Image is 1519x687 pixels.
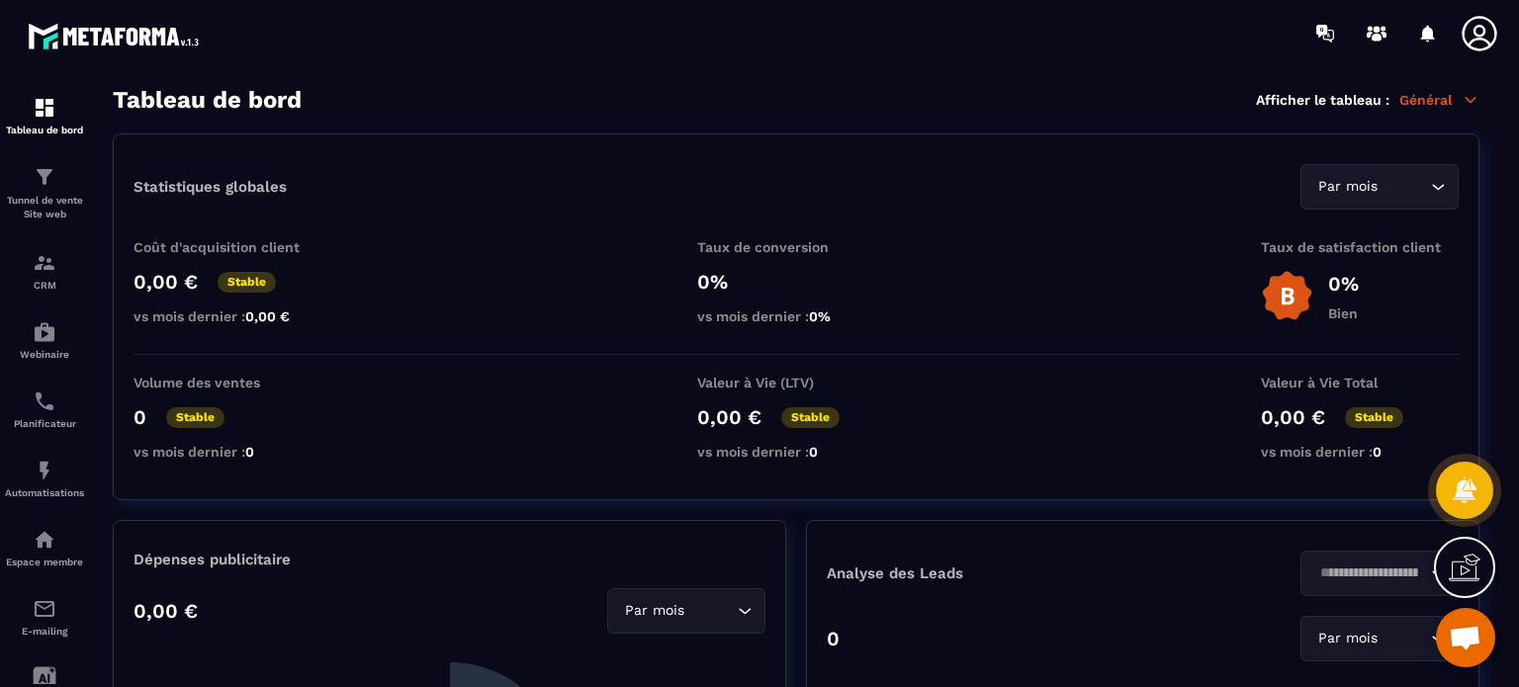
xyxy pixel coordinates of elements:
[809,308,831,324] span: 0%
[697,375,895,390] p: Valeur à Vie (LTV)
[5,125,84,135] p: Tableau de bord
[1328,305,1359,321] p: Bien
[33,528,56,552] img: automations
[5,280,84,291] p: CRM
[134,551,765,568] p: Dépenses publicitaire
[5,305,84,375] a: automationsautomationsWebinaire
[33,251,56,275] img: formation
[1313,628,1382,649] span: Par mois
[1313,176,1382,198] span: Par mois
[697,405,761,429] p: 0,00 €
[1256,92,1389,108] p: Afficher le tableau :
[5,418,84,429] p: Planificateur
[33,96,56,120] img: formation
[1300,616,1459,661] div: Search for option
[5,626,84,637] p: E-mailing
[5,557,84,567] p: Espace membre
[809,444,818,460] span: 0
[697,308,895,324] p: vs mois dernier :
[5,375,84,444] a: schedulerschedulerPlanificateur
[1261,375,1459,390] p: Valeur à Vie Total
[1300,551,1459,596] div: Search for option
[5,582,84,651] a: emailemailE-mailing
[1261,444,1459,460] p: vs mois dernier :
[1313,562,1426,584] input: Search for option
[5,487,84,498] p: Automatisations
[1382,176,1426,198] input: Search for option
[134,270,198,294] p: 0,00 €
[218,272,276,293] p: Stable
[33,320,56,344] img: automations
[1382,628,1426,649] input: Search for option
[5,194,84,221] p: Tunnel de vente Site web
[245,308,290,324] span: 0,00 €
[1261,270,1313,322] img: b-badge-o.b3b20ee6.svg
[1261,405,1325,429] p: 0,00 €
[134,375,331,390] p: Volume des ventes
[134,308,331,324] p: vs mois dernier :
[245,444,254,460] span: 0
[5,349,84,360] p: Webinaire
[134,239,331,255] p: Coût d'acquisition client
[33,459,56,482] img: automations
[5,513,84,582] a: automationsautomationsEspace membre
[1373,444,1382,460] span: 0
[1261,239,1459,255] p: Taux de satisfaction client
[134,599,198,623] p: 0,00 €
[5,81,84,150] a: formationformationTableau de bord
[697,270,895,294] p: 0%
[5,236,84,305] a: formationformationCRM
[827,627,840,650] p: 0
[33,597,56,621] img: email
[620,600,688,622] span: Par mois
[697,444,895,460] p: vs mois dernier :
[33,165,56,189] img: formation
[33,389,56,413] img: scheduler
[5,150,84,236] a: formationformationTunnel de vente Site web
[1328,272,1359,296] p: 0%
[5,444,84,513] a: automationsautomationsAutomatisations
[607,588,765,634] div: Search for option
[28,18,206,54] img: logo
[1300,164,1459,210] div: Search for option
[827,564,1143,582] p: Analyse des Leads
[113,86,302,114] h3: Tableau de bord
[1399,91,1479,109] p: Général
[697,239,895,255] p: Taux de conversion
[1436,608,1495,667] div: Ouvrir le chat
[1345,407,1403,428] p: Stable
[134,178,287,196] p: Statistiques globales
[781,407,840,428] p: Stable
[166,407,224,428] p: Stable
[688,600,733,622] input: Search for option
[134,444,331,460] p: vs mois dernier :
[134,405,146,429] p: 0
